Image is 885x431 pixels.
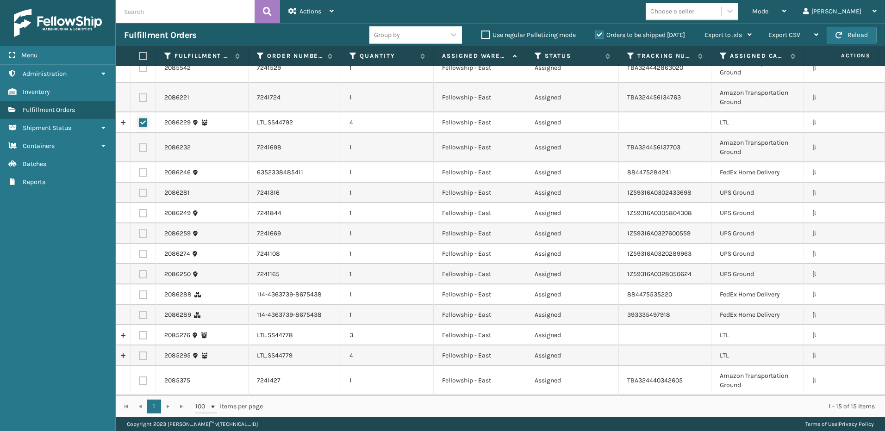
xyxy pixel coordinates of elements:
[526,53,619,83] td: Assigned
[627,143,680,151] a: TBA324456137703
[299,7,321,15] span: Actions
[526,223,619,244] td: Assigned
[341,223,434,244] td: 1
[341,244,434,264] td: 1
[249,203,341,223] td: 7241844
[711,223,804,244] td: UPS Ground
[627,189,692,197] a: 1Z59316A0302433698
[175,52,231,60] label: Fulfillment Order Id
[627,229,691,237] a: 1Z59316A0327600559
[267,52,323,60] label: Order Number
[249,366,341,395] td: 7241427
[526,203,619,223] td: Assigned
[341,112,434,133] td: 4
[805,421,837,427] a: Terms of Use
[249,53,341,83] td: 7241529
[23,124,71,132] span: Shipment Status
[526,305,619,325] td: Assigned
[341,83,434,112] td: 1
[711,133,804,162] td: Amazon Transportation Ground
[249,223,341,244] td: 7241669
[249,83,341,112] td: 7241724
[711,284,804,305] td: FedEx Home Delivery
[812,48,876,63] span: Actions
[249,133,341,162] td: 7241698
[711,53,804,83] td: Amazon Transportation Ground
[627,290,672,298] a: 884475535220
[23,88,50,96] span: Inventory
[276,402,875,411] div: 1 - 15 of 15 items
[595,31,685,39] label: Orders to be shipped [DATE]
[627,64,683,72] a: TBA324442863020
[526,264,619,284] td: Assigned
[526,366,619,395] td: Assigned
[711,183,804,203] td: UPS Ground
[341,325,434,345] td: 3
[164,331,190,340] a: 2085276
[14,9,102,37] img: logo
[704,31,742,39] span: Export to .xls
[627,250,692,258] a: 1Z59316A0320289963
[249,162,341,183] td: 6352338485411
[164,249,190,259] a: 2086274
[434,244,526,264] td: Fellowship - East
[627,376,683,384] a: TBA324440342605
[627,168,671,176] a: 884475284241
[147,400,161,413] a: 1
[341,366,434,395] td: 1
[711,244,804,264] td: UPS Ground
[545,52,601,60] label: Status
[827,27,877,43] button: Reload
[839,421,874,427] a: Privacy Policy
[526,83,619,112] td: Assigned
[434,133,526,162] td: Fellowship - East
[434,53,526,83] td: Fellowship - East
[526,183,619,203] td: Assigned
[21,51,37,59] span: Menu
[434,284,526,305] td: Fellowship - East
[711,112,804,133] td: LTL
[637,52,693,60] label: Tracking Number
[341,183,434,203] td: 1
[711,264,804,284] td: UPS Ground
[711,325,804,345] td: LTL
[526,325,619,345] td: Assigned
[341,133,434,162] td: 1
[164,188,190,197] a: 2086281
[164,63,191,73] a: 2085542
[434,325,526,345] td: Fellowship - East
[249,183,341,203] td: 7241316
[164,310,191,320] a: 2086289
[249,244,341,264] td: 7241108
[434,305,526,325] td: Fellowship - East
[127,417,258,431] p: Copyright 2023 [PERSON_NAME]™ v [TECHNICAL_ID]
[341,305,434,325] td: 1
[23,160,46,168] span: Batches
[434,83,526,112] td: Fellowship - East
[341,162,434,183] td: 1
[164,229,191,238] a: 2086259
[481,31,576,39] label: Use regular Palletizing mode
[434,183,526,203] td: Fellowship - East
[434,162,526,183] td: Fellowship - East
[164,93,189,102] a: 2086221
[164,290,192,299] a: 2086288
[341,284,434,305] td: 1
[526,284,619,305] td: Assigned
[526,162,619,183] td: Assigned
[360,52,416,60] label: Quantity
[442,52,508,60] label: Assigned Warehouse
[249,264,341,284] td: 7241165
[341,345,434,366] td: 4
[434,112,526,133] td: Fellowship - East
[341,203,434,223] td: 1
[434,223,526,244] td: Fellowship - East
[730,52,786,60] label: Assigned Carrier Service
[164,118,191,127] a: 2086229
[805,417,874,431] div: |
[711,305,804,325] td: FedEx Home Delivery
[164,209,191,218] a: 2086249
[195,400,263,413] span: items per page
[526,345,619,366] td: Assigned
[711,345,804,366] td: LTL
